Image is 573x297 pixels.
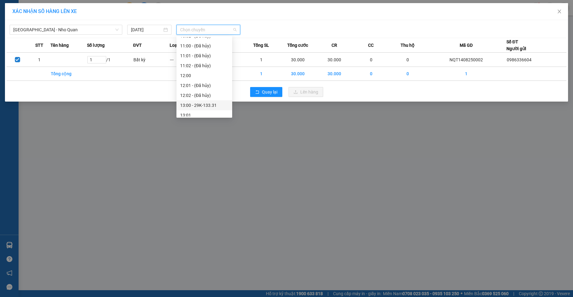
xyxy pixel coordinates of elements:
[280,67,316,81] td: 30.000
[8,45,67,76] b: GỬI : VP [PERSON_NAME]
[460,42,473,49] span: Mã GD
[401,42,415,49] span: Thu hộ
[316,67,353,81] td: 30.000
[58,32,116,40] b: Gửi khách hàng
[50,67,87,81] td: Tổng cộng
[28,53,50,67] td: 1
[180,82,228,89] div: 12:01 - (Đã hủy)
[170,53,206,67] td: ---
[133,53,170,67] td: Bất kỳ
[131,26,162,33] input: 14/08/2025
[180,52,228,59] div: 11:01 - (Đã hủy)
[180,72,228,79] div: 12:00
[67,45,107,59] h1: NQT1408250002
[12,8,77,14] span: XÁC NHẬN SỐ HÀNG LÊN XE
[353,67,389,81] td: 0
[243,67,280,81] td: 1
[180,112,228,119] div: 13:01
[289,87,323,97] button: uploadLên hàng
[133,42,142,49] span: ĐVT
[287,42,308,49] span: Tổng cước
[368,42,374,49] span: CC
[506,38,526,52] div: Số ĐT Người gửi
[180,42,228,49] div: 11:00 - (Đã hủy)
[180,102,228,109] div: 13:00 - 29K-133.31
[507,57,532,62] span: 0986336604
[34,23,141,31] li: Hotline: 19003086
[255,90,259,95] span: rollback
[250,87,282,97] button: rollbackQuay lại
[34,15,141,23] li: Số 2 [PERSON_NAME], [GEOGRAPHIC_DATA]
[353,53,389,67] td: 0
[8,8,39,39] img: logo.jpg
[280,53,316,67] td: 30.000
[180,92,228,99] div: 12:02 - (Đã hủy)
[87,53,133,67] td: / 1
[35,42,43,49] span: STT
[87,42,105,49] span: Số lượng
[180,62,228,69] div: 11:02 - (Đã hủy)
[170,42,189,49] span: Loại hàng
[389,67,426,81] td: 0
[557,9,562,14] span: close
[50,42,69,49] span: Tên hàng
[13,25,119,34] span: Hà Nội - Nho Quan
[180,25,237,34] span: Chọn chuyến
[253,42,269,49] span: Tổng SL
[426,53,506,67] td: NQT1408250002
[332,42,337,49] span: CR
[262,89,277,95] span: Quay lại
[316,53,353,67] td: 30.000
[551,3,568,20] button: Close
[50,7,124,15] b: Duy Khang Limousine
[426,67,506,81] td: 1
[243,53,280,67] td: 1
[389,53,426,67] td: 0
